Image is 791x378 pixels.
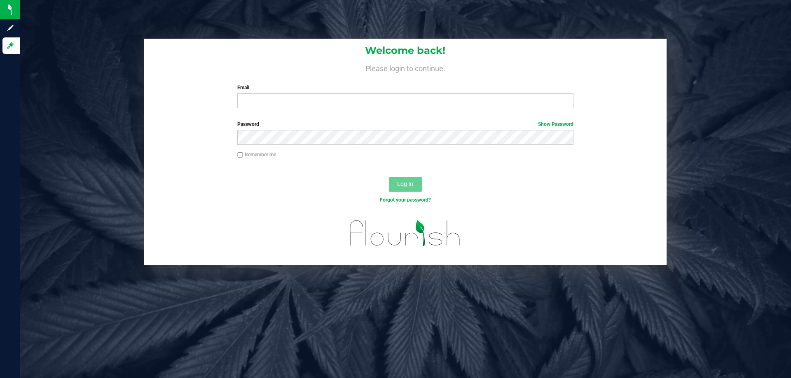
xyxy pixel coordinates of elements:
[397,181,413,187] span: Log In
[380,197,431,203] a: Forgot your password?
[237,151,276,158] label: Remember me
[340,212,470,254] img: flourish_logo.svg
[538,121,573,127] a: Show Password
[144,63,667,72] h4: Please login to continue.
[237,121,259,127] span: Password
[389,177,422,192] button: Log In
[6,42,14,50] inline-svg: Log in
[144,45,667,56] h1: Welcome back!
[6,24,14,32] inline-svg: Sign up
[237,152,243,158] input: Remember me
[237,84,573,91] label: Email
